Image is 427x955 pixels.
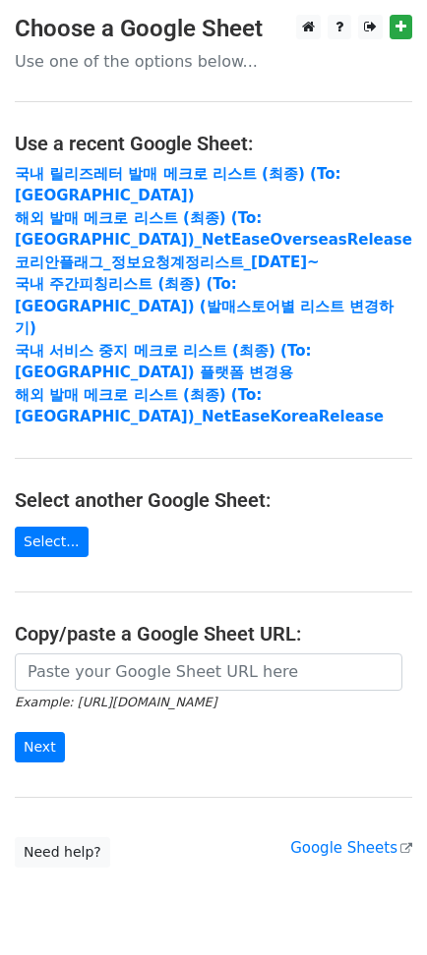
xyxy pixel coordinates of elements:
a: Need help? [15,837,110,868]
p: Use one of the options below... [15,51,412,72]
a: 국내 서비스 중지 메크로 리스트 (최종) (To:[GEOGRAPHIC_DATA]) 플랫폼 변경용 [15,342,311,382]
h4: Copy/paste a Google Sheet URL: [15,622,412,646]
a: 해외 발매 메크로 리스트 (최종) (To: [GEOGRAPHIC_DATA])_NetEaseKoreaRelease [15,386,384,426]
a: 국내 릴리즈레터 발매 메크로 리스트 (최종) (To:[GEOGRAPHIC_DATA]) [15,165,340,205]
input: Next [15,732,65,762]
a: 국내 주간피칭리스트 (최종) (To:[GEOGRAPHIC_DATA]) (발매스토어별 리스트 변경하기) [15,275,394,337]
h3: Choose a Google Sheet [15,15,412,43]
a: 해외 발매 메크로 리스트 (최종) (To: [GEOGRAPHIC_DATA])_NetEaseOverseasRelease [15,209,412,250]
a: Google Sheets [290,839,412,857]
input: Paste your Google Sheet URL here [15,653,402,691]
a: Select... [15,527,89,557]
h4: Select another Google Sheet: [15,488,412,512]
a: 코리안플래그_정보요청계정리스트_[DATE]~ [15,253,320,271]
h4: Use a recent Google Sheet: [15,132,412,155]
small: Example: [URL][DOMAIN_NAME] [15,695,216,709]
